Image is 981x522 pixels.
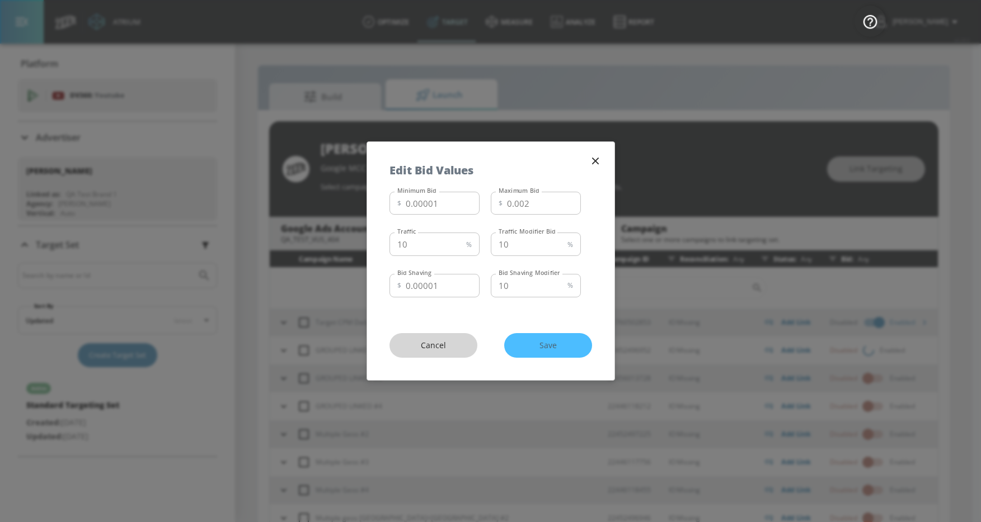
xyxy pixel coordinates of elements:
[397,269,431,277] label: Bid Shaving
[397,279,401,291] p: $
[567,279,573,291] p: %
[412,339,455,353] span: Cancel
[389,333,477,358] button: Cancel
[397,197,401,209] p: $
[499,269,560,277] label: Bid Shaving Modifier
[389,164,473,176] h5: Edit Bid Values
[397,227,416,235] label: Traffic
[567,239,573,250] p: %
[855,6,886,37] button: Open Resource Center
[466,239,472,250] p: %
[499,197,503,209] p: $
[499,187,539,194] label: Maximum Bid
[397,187,436,194] label: Minimum Bid
[499,227,556,235] label: Traffic Modifier Bid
